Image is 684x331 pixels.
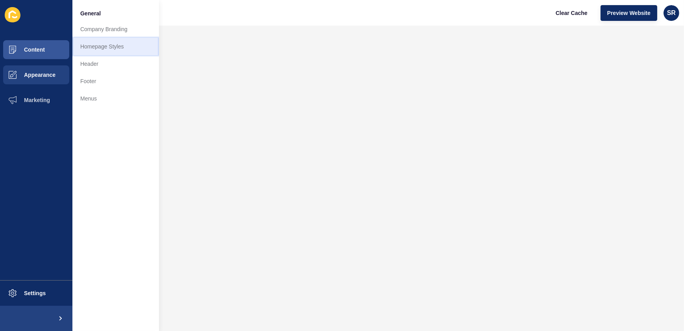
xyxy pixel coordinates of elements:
[72,55,159,73] a: Header
[72,73,159,90] a: Footer
[667,9,676,17] span: SR
[607,9,651,17] span: Preview Website
[72,20,159,38] a: Company Branding
[72,90,159,107] a: Menus
[556,9,588,17] span: Clear Cache
[601,5,657,21] button: Preview Website
[80,9,101,17] span: General
[549,5,594,21] button: Clear Cache
[72,38,159,55] a: Homepage Styles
